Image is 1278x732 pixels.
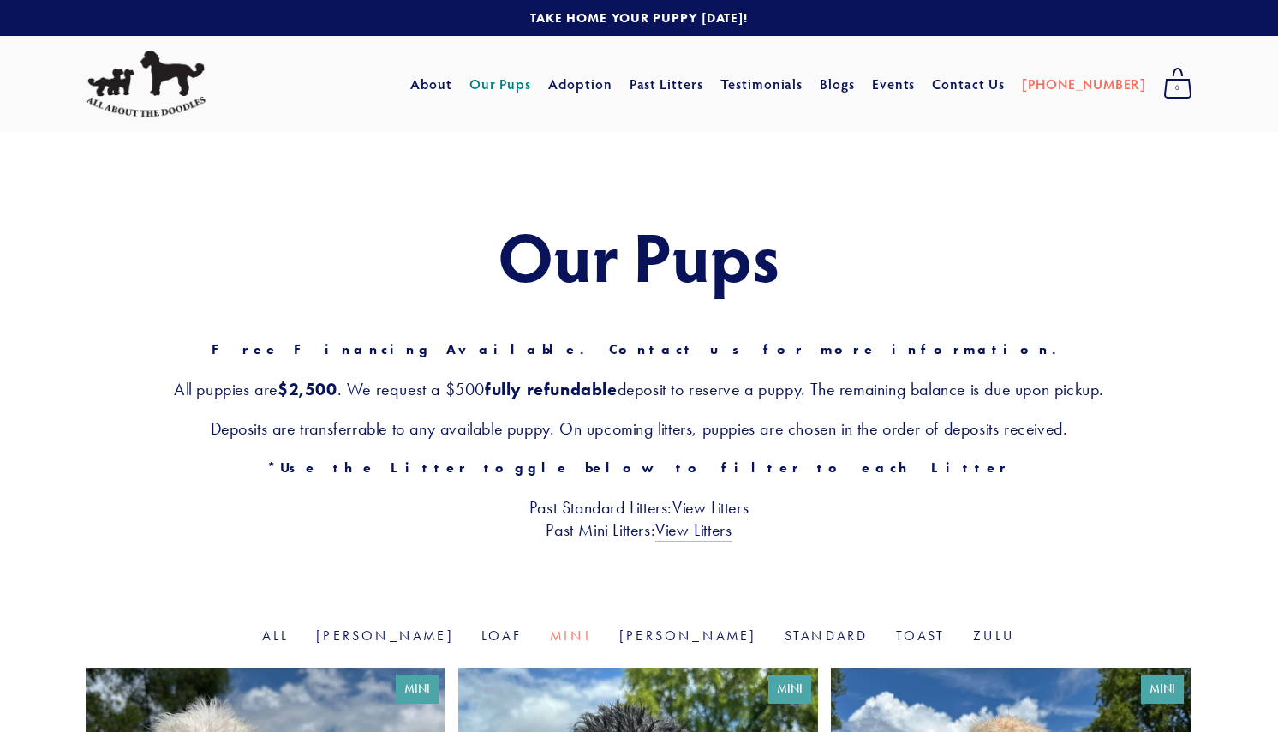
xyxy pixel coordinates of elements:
[872,69,916,99] a: Events
[1163,77,1192,99] span: 0
[630,75,704,93] a: Past Litters
[1022,69,1146,99] a: [PHONE_NUMBER]
[485,379,618,399] strong: fully refundable
[86,218,1192,293] h1: Our Pups
[896,627,946,644] a: Toast
[550,627,592,644] a: Mini
[86,378,1192,400] h3: All puppies are . We request a $500 deposit to reserve a puppy. The remaining balance is due upon...
[932,69,1005,99] a: Contact Us
[86,496,1192,541] h3: Past Standard Litters: Past Mini Litters:
[785,627,869,644] a: Standard
[973,627,1016,644] a: Zulu
[86,417,1192,440] h3: Deposits are transferrable to any available puppy. On upcoming litters, puppies are chosen in the...
[278,379,337,399] strong: $2,500
[410,69,452,99] a: About
[672,497,749,519] a: View Litters
[267,459,1010,476] strong: *Use the Litter toggle below to filter to each Litter
[262,627,289,644] a: All
[820,69,855,99] a: Blogs
[1155,63,1201,105] a: 0 items in cart
[548,69,612,99] a: Adoption
[655,519,732,542] a: View Litters
[720,69,803,99] a: Testimonials
[619,627,757,644] a: [PERSON_NAME]
[469,69,532,99] a: Our Pups
[316,627,454,644] a: [PERSON_NAME]
[212,341,1067,357] strong: Free Financing Available. Contact us for more information.
[86,51,206,117] img: All About The Doodles
[481,627,523,644] a: Loaf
